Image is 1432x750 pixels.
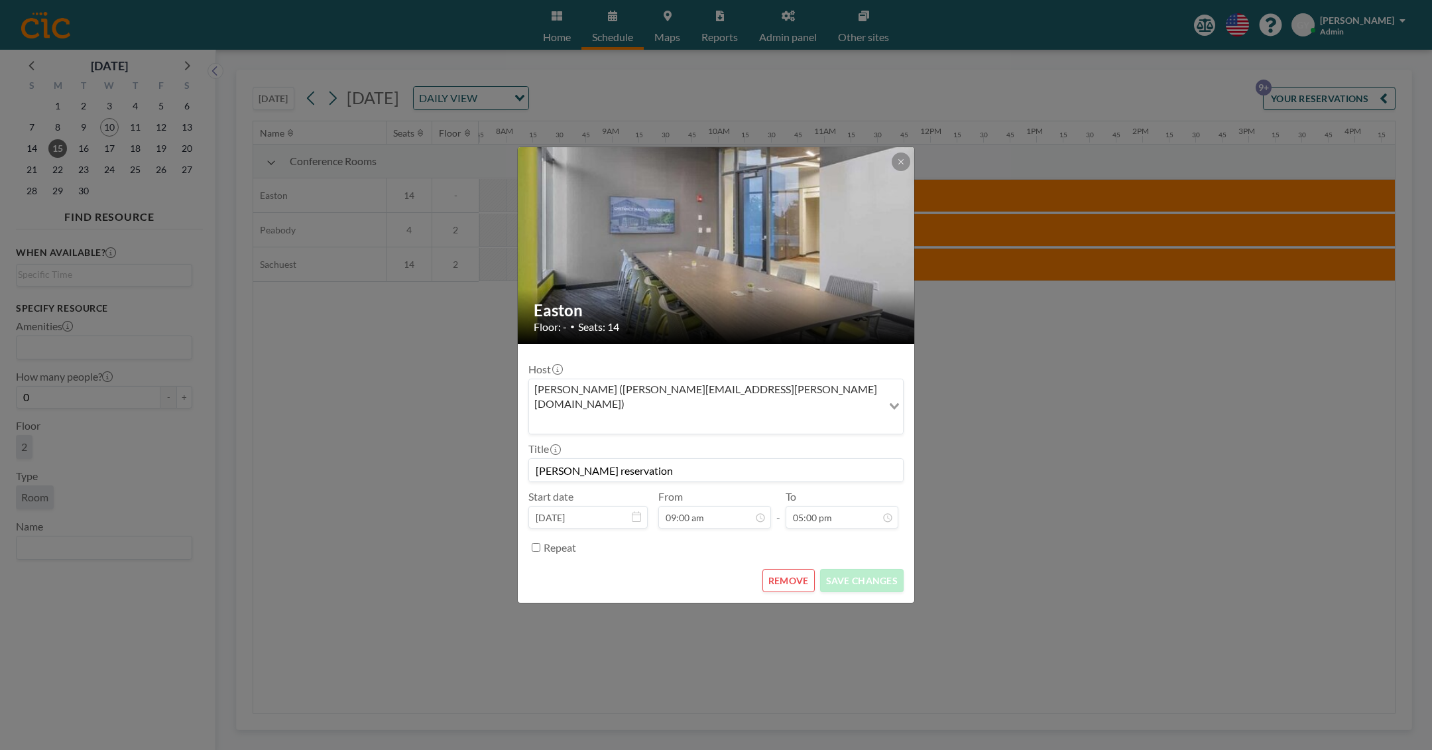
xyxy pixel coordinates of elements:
[534,320,567,334] span: Floor: -
[529,379,903,434] div: Search for option
[544,541,576,554] label: Repeat
[786,490,796,503] label: To
[528,442,560,456] label: Title
[532,382,880,412] span: [PERSON_NAME] ([PERSON_NAME][EMAIL_ADDRESS][PERSON_NAME][DOMAIN_NAME])
[518,113,916,378] img: 537.jpg
[578,320,619,334] span: Seats: 14
[530,414,881,431] input: Search for option
[776,495,780,524] span: -
[534,300,900,320] h2: Easton
[528,363,562,376] label: Host
[529,459,903,481] input: (No title)
[570,322,575,332] span: •
[528,490,573,503] label: Start date
[762,569,815,592] button: REMOVE
[658,490,683,503] label: From
[820,569,904,592] button: SAVE CHANGES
